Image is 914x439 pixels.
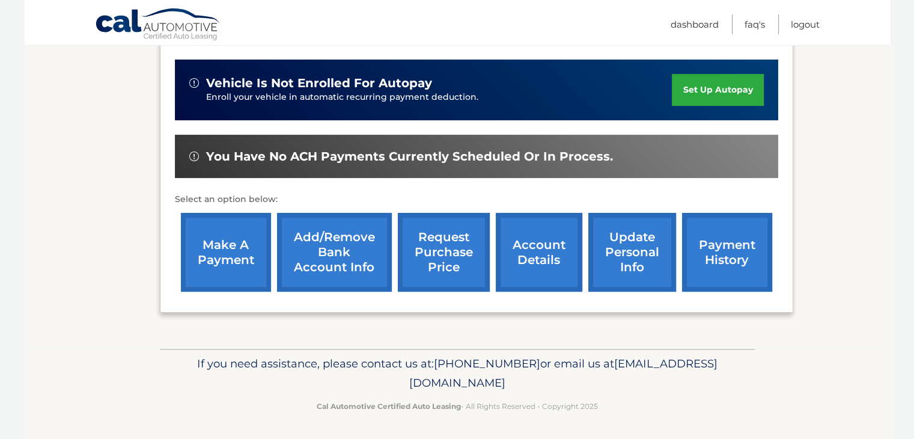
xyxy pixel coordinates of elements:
a: make a payment [181,213,271,292]
p: If you need assistance, please contact us at: or email us at [168,354,747,393]
img: alert-white.svg [189,152,199,161]
p: Enroll your vehicle in automatic recurring payment deduction. [206,91,672,104]
a: payment history [682,213,772,292]
img: alert-white.svg [189,78,199,88]
p: Select an option below: [175,192,778,207]
span: [EMAIL_ADDRESS][DOMAIN_NAME] [409,357,717,390]
a: Dashboard [671,14,719,34]
a: Cal Automotive [95,8,221,43]
a: update personal info [588,213,676,292]
span: vehicle is not enrolled for autopay [206,76,432,91]
span: [PHONE_NUMBER] [434,357,540,370]
a: set up autopay [672,74,763,106]
span: You have no ACH payments currently scheduled or in process. [206,149,613,164]
a: Add/Remove bank account info [277,213,392,292]
a: account details [496,213,582,292]
a: FAQ's [745,14,765,34]
a: request purchase price [398,213,490,292]
strong: Cal Automotive Certified Auto Leasing [317,402,461,411]
a: Logout [791,14,820,34]
p: - All Rights Reserved - Copyright 2025 [168,400,747,413]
